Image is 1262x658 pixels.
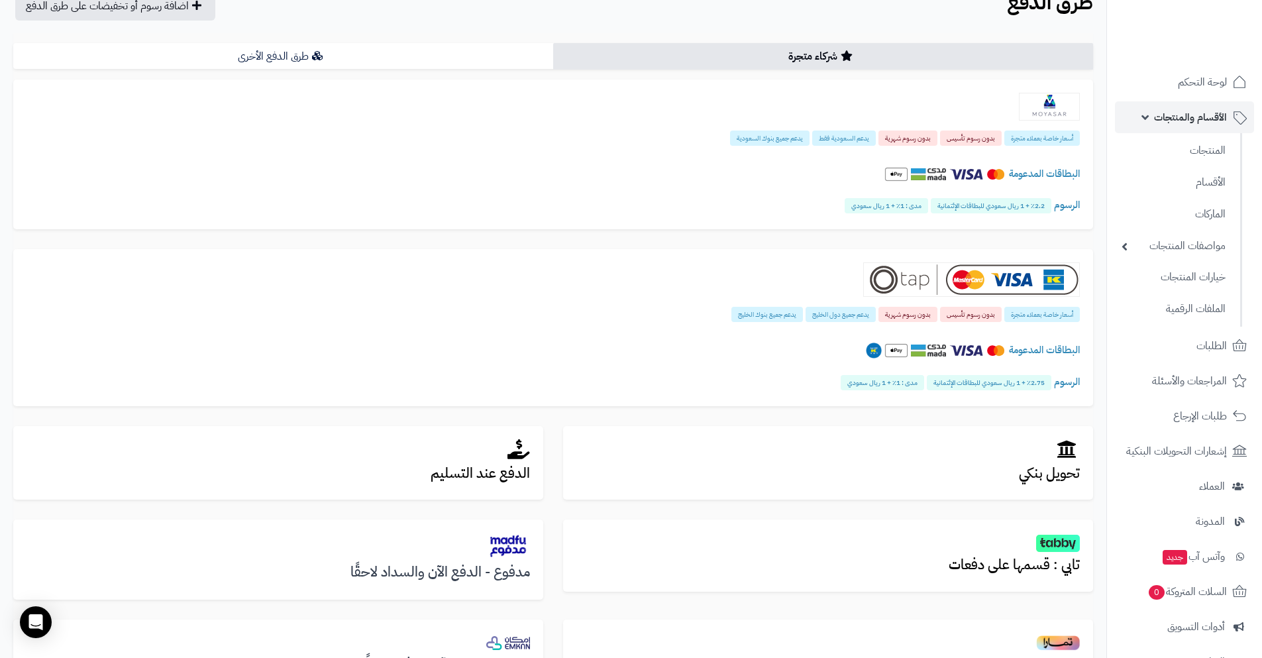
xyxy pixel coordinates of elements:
[13,249,1093,406] a: Tap أسعار خاصة بعملاء متجرة بدون رسوم تأسيس بدون رسوم شهرية يدعم جميع دول الخليج يدعم جميع بنوك ا...
[26,466,530,481] h3: الدفع عند التسليم
[1115,470,1254,502] a: العملاء
[1036,535,1080,552] img: tabby.png
[1115,263,1232,292] a: خيارات المنتجات
[1115,576,1254,608] a: السلات المتروكة0
[1178,73,1227,91] span: لوحة التحكم
[20,606,52,638] div: Open Intercom Messenger
[1115,400,1254,432] a: طلبات الإرجاع
[863,262,1080,297] img: Tap
[13,43,553,70] a: طرق الدفع الأخرى
[1004,131,1080,146] span: أسعار خاصة بعملاء متجرة
[486,636,530,650] img: emkan_bnpl.png
[1173,407,1227,425] span: طلبات الإرجاع
[1115,137,1232,165] a: المنتجات
[1115,435,1254,467] a: إشعارات التحويلات البنكية
[1115,168,1232,197] a: الأقسام
[730,131,810,146] span: يدعم جميع بنوك السعودية
[1172,36,1249,64] img: logo-2.png
[553,43,1093,70] a: شركاء متجرة
[1115,541,1254,573] a: وآتس آبجديد
[576,557,1080,573] h3: تابي : قسمها على دفعات
[563,520,1093,592] a: تابي : قسمها على دفعات
[940,307,1002,322] span: بدون رسوم تأسيس
[731,307,803,322] span: يدعم جميع بنوك الخليج
[576,466,1080,481] h3: تحويل بنكي
[1009,166,1080,181] span: البطاقات المدعومة
[1115,506,1254,537] a: المدونة
[878,131,937,146] span: بدون رسوم شهرية
[1115,611,1254,643] a: أدوات التسويق
[1115,66,1254,98] a: لوحة التحكم
[1152,372,1227,390] span: المراجعات والأسئلة
[13,426,543,500] a: الدفع عند التسليم
[1009,343,1080,357] span: البطاقات المدعومة
[13,80,1093,229] a: Moyasar أسعار خاصة بعملاء متجرة بدون رسوم تأسيس بدون رسوم شهرية يدعم السعودية فقط يدعم جميع بنوك ...
[812,131,876,146] span: يدعم السعودية فقط
[1019,93,1080,121] img: Moyasar
[845,198,928,213] span: مدى : 1٪ + 1 ريال سعودي
[940,131,1002,146] span: بدون رسوم تأسيس
[1115,330,1254,362] a: الطلبات
[1154,108,1227,127] span: الأقسام والمنتجات
[1115,365,1254,397] a: المراجعات والأسئلة
[1147,582,1227,601] span: السلات المتروكة
[1054,197,1080,212] span: الرسوم
[1115,295,1232,323] a: الملفات الرقمية
[1167,618,1225,636] span: أدوات التسويق
[486,533,530,559] img: madfu.png
[878,307,937,322] span: بدون رسوم شهرية
[1004,307,1080,322] span: أسعار خاصة بعملاء متجرة
[1196,512,1225,531] span: المدونة
[806,307,876,322] span: يدعم جميع دول الخليج
[1126,442,1227,461] span: إشعارات التحويلات البنكية
[841,375,924,390] span: مدى : 1٪ + 1 ريال سعودي
[1054,374,1080,389] span: الرسوم
[1163,550,1187,565] span: جديد
[1149,585,1165,600] span: 0
[1196,337,1227,355] span: الطلبات
[931,198,1051,213] span: 2.2٪ + 1 ريال سعودي للبطاقات الإئتمانية
[927,375,1051,390] span: 2.75٪ + 1 ريال سعودي للبطاقات الإئتمانية
[563,426,1093,500] a: تحويل بنكي
[1115,200,1232,229] a: الماركات
[1036,635,1080,651] img: tamarapay.png
[1199,477,1225,496] span: العملاء
[26,565,530,580] h3: مدفوع - الدفع الآن والسداد لاحقًا
[1161,547,1225,566] span: وآتس آب
[1115,232,1232,260] a: مواصفات المنتجات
